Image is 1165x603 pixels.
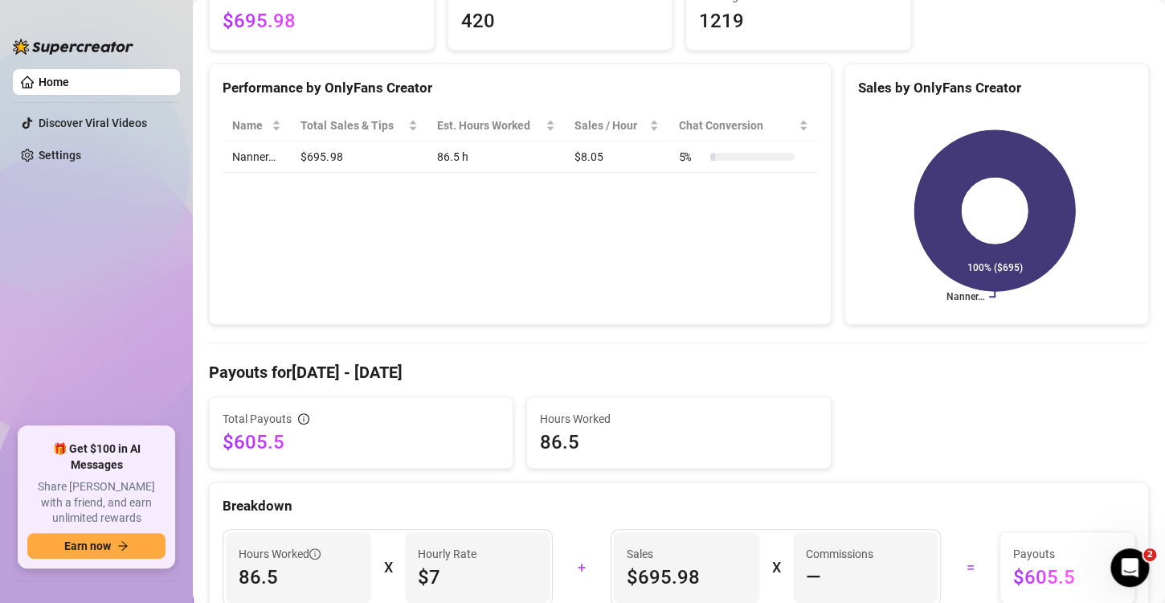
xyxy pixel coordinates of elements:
td: Nanner… [223,142,291,173]
div: Performance by OnlyFans Creator [223,77,818,99]
iframe: Intercom live chat [1110,548,1149,587]
button: Earn nowarrow-right [27,533,166,559]
div: Est. Hours Worked [437,117,542,134]
article: Commissions [806,545,873,563]
span: 5 % [678,148,704,166]
span: info-circle [309,548,321,560]
a: Discover Viral Videos [39,117,147,129]
span: Share [PERSON_NAME] with a friend, and earn unlimited rewards [27,479,166,527]
span: $7 [418,564,538,590]
span: arrow-right [117,540,129,552]
span: — [806,564,821,590]
a: Settings [39,149,81,162]
div: X [772,555,780,580]
span: 420 [461,6,660,37]
span: $695.98 [627,564,746,590]
span: info-circle [298,413,309,425]
th: Chat Conversion [668,110,817,142]
span: 86.5 [540,429,817,455]
th: Total Sales & Tips [291,110,427,142]
span: 🎁 Get $100 in AI Messages [27,441,166,473]
th: Sales / Hour [565,110,668,142]
th: Name [223,110,291,142]
text: Nanner… [946,291,984,302]
img: logo-BBDzfeDw.svg [13,39,133,55]
div: Sales by OnlyFans Creator [858,77,1135,99]
td: 86.5 h [427,142,565,173]
span: 86.5 [239,564,358,590]
span: Hours Worked [540,410,817,428]
span: Sales [627,545,746,563]
span: $605.5 [1013,564,1122,590]
span: Earn now [64,539,111,552]
td: $695.98 [291,142,427,173]
span: 1219 [699,6,897,37]
span: Hours Worked [239,545,321,563]
span: Payouts [1013,545,1122,563]
span: $695.98 [223,6,421,37]
div: = [950,555,989,580]
a: Home [39,76,69,88]
span: 2 [1143,548,1156,561]
span: Total Payouts [223,410,292,428]
span: Sales / Hour [574,117,646,134]
div: Breakdown [223,495,1135,517]
span: Name [232,117,268,134]
div: + [562,555,601,580]
h4: Payouts for [DATE] - [DATE] [209,361,1149,384]
span: $605.5 [223,429,500,455]
td: $8.05 [565,142,668,173]
div: X [384,555,392,580]
article: Hourly Rate [418,545,476,563]
span: Total Sales & Tips [300,117,405,134]
span: Chat Conversion [678,117,795,134]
